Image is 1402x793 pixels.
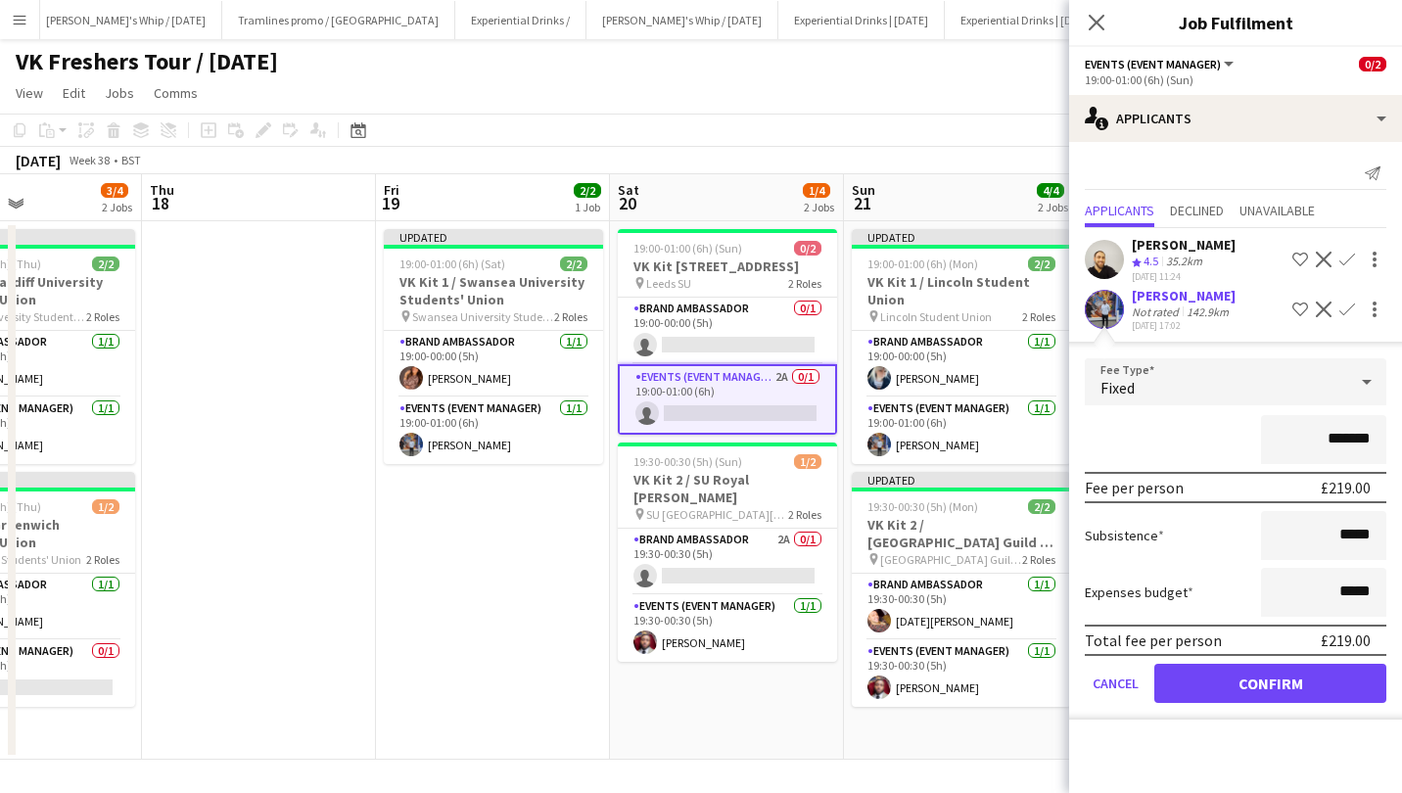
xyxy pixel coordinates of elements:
div: 2 Jobs [804,200,834,214]
span: Fixed [1100,378,1135,397]
span: SU [GEOGRAPHIC_DATA][PERSON_NAME] [646,507,788,522]
button: Cancel [1085,664,1146,703]
span: Swansea University Students' Union [412,309,554,324]
span: 2/2 [92,257,119,271]
div: Applicants [1069,95,1402,142]
span: Jobs [105,84,134,102]
h1: VK Freshers Tour / [DATE] [16,47,278,76]
span: 19:30-00:30 (5h) (Mon) [867,499,978,514]
div: [DATE] 11:24 [1132,270,1236,283]
button: Tramlines promo / [GEOGRAPHIC_DATA] [222,1,455,39]
span: Sat [618,181,639,199]
app-card-role: Brand Ambassador1/119:00-00:00 (5h)[PERSON_NAME] [384,331,603,397]
span: 0/2 [794,241,821,256]
span: 2/2 [560,257,587,271]
h3: VK Kit 1 / Swansea University Students' Union [384,273,603,308]
div: 2 Jobs [1038,200,1068,214]
h3: VK Kit 2 / SU Royal [PERSON_NAME] [618,471,837,506]
span: [GEOGRAPHIC_DATA] Guild of Students [880,552,1022,567]
span: 2 Roles [1022,552,1055,567]
div: [DATE] 17:02 [1132,319,1236,332]
span: Fri [384,181,399,199]
app-job-card: Updated19:00-01:00 (6h) (Sat)2/2VK Kit 1 / Swansea University Students' Union Swansea University ... [384,229,603,464]
span: 2 Roles [86,552,119,567]
div: £219.00 [1321,478,1371,497]
h3: Job Fulfilment [1069,10,1402,35]
div: 1 Job [575,200,600,214]
span: Comms [154,84,198,102]
div: [PERSON_NAME] [1132,236,1236,254]
app-card-role: Events (Event Manager)2A0/119:00-01:00 (6h) [618,364,837,435]
div: Updated [852,472,1071,488]
span: 2 Roles [788,507,821,522]
span: 2/2 [1028,499,1055,514]
app-card-role: Brand Ambassador2A0/119:30-00:30 (5h) [618,529,837,595]
span: Edit [63,84,85,102]
label: Subsistence [1085,527,1164,544]
span: Sun [852,181,875,199]
button: Events (Event Manager) [1085,57,1237,71]
app-card-role: Events (Event Manager)1/119:30-00:30 (5h)[PERSON_NAME] [618,595,837,662]
app-job-card: 19:00-01:00 (6h) (Sun)0/2VK Kit [STREET_ADDRESS] Leeds SU2 RolesBrand Ambassador0/119:00-00:00 (5... [618,229,837,435]
span: Applicants [1085,204,1154,217]
a: View [8,80,51,106]
span: 2 Roles [86,309,119,324]
div: 142.9km [1183,304,1233,319]
div: Updated [852,229,1071,245]
span: View [16,84,43,102]
button: [PERSON_NAME]'s Whip / [DATE] [586,1,778,39]
app-card-role: Brand Ambassador1/119:30-00:30 (5h)[DATE][PERSON_NAME] [852,574,1071,640]
span: 19:00-01:00 (6h) (Sun) [633,241,742,256]
span: Leeds SU [646,276,691,291]
span: 3/4 [101,183,128,198]
span: 19 [381,192,399,214]
div: Updated [384,229,603,245]
span: 0/2 [1359,57,1386,71]
span: 18 [147,192,174,214]
span: Week 38 [65,153,114,167]
a: Jobs [97,80,142,106]
span: 2 Roles [788,276,821,291]
div: 2 Jobs [102,200,132,214]
app-card-role: Brand Ambassador0/119:00-00:00 (5h) [618,298,837,364]
label: Expenses budget [1085,583,1193,601]
span: 2/2 [1028,257,1055,271]
span: 2/2 [574,183,601,198]
div: BST [121,153,141,167]
h3: VK Kit 1 / Lincoln Student Union [852,273,1071,308]
span: 1/2 [92,499,119,514]
div: Total fee per person [1085,630,1222,650]
span: 19:30-00:30 (5h) (Sun) [633,454,742,469]
div: 35.2km [1162,254,1206,270]
span: 4/4 [1037,183,1064,198]
div: £219.00 [1321,630,1371,650]
span: Declined [1170,204,1224,217]
div: 19:30-00:30 (5h) (Sun)1/2VK Kit 2 / SU Royal [PERSON_NAME] SU [GEOGRAPHIC_DATA][PERSON_NAME]2 Rol... [618,443,837,662]
span: 19:00-01:00 (6h) (Sat) [399,257,505,271]
div: 19:00-01:00 (6h) (Sun) [1085,72,1386,87]
h3: VK Kit [STREET_ADDRESS] [618,257,837,275]
a: Comms [146,80,206,106]
app-card-role: Events (Event Manager)1/119:30-00:30 (5h)[PERSON_NAME] [852,640,1071,707]
app-card-role: Events (Event Manager)1/119:00-01:00 (6h)[PERSON_NAME] [852,397,1071,464]
h3: VK Kit 2 / [GEOGRAPHIC_DATA] Guild of Students [852,516,1071,551]
div: [PERSON_NAME] [1132,287,1236,304]
button: Experiential Drinks / [455,1,586,39]
app-card-role: Brand Ambassador1/119:00-00:00 (5h)[PERSON_NAME] [852,331,1071,397]
a: Edit [55,80,93,106]
span: Events (Event Manager) [1085,57,1221,71]
span: 2 Roles [554,309,587,324]
span: Unavailable [1239,204,1315,217]
span: 19:00-01:00 (6h) (Mon) [867,257,978,271]
span: 2 Roles [1022,309,1055,324]
span: 1/4 [803,183,830,198]
div: Not rated [1132,304,1183,319]
button: Experiential Drinks | [DATE] [945,1,1111,39]
span: 21 [849,192,875,214]
button: Experiential Drinks | [DATE] [778,1,945,39]
div: Fee per person [1085,478,1184,497]
app-job-card: Updated19:00-01:00 (6h) (Mon)2/2VK Kit 1 / Lincoln Student Union Lincoln Student Union2 RolesBran... [852,229,1071,464]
